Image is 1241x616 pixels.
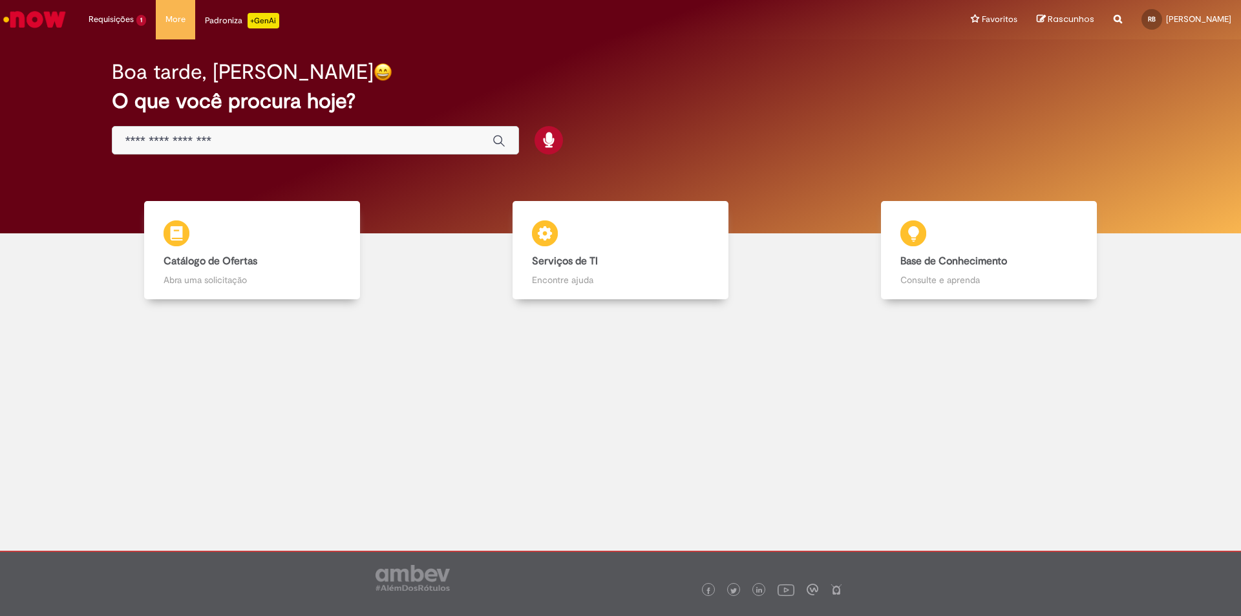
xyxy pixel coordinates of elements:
img: logo_footer_naosei.png [831,584,842,595]
p: Encontre ajuda [532,273,709,286]
p: Consulte e aprenda [900,273,1077,286]
p: +GenAi [248,13,279,28]
span: RB [1148,15,1156,23]
b: Catálogo de Ofertas [164,255,257,268]
span: 1 [136,15,146,26]
a: Base de Conhecimento Consulte e aprenda [805,201,1173,300]
div: Padroniza [205,13,279,28]
img: logo_footer_workplace.png [807,584,818,595]
span: [PERSON_NAME] [1166,14,1231,25]
img: logo_footer_ambev_rotulo_gray.png [376,565,450,591]
img: logo_footer_linkedin.png [756,587,763,595]
img: logo_footer_youtube.png [778,581,794,598]
a: Catálogo de Ofertas Abra uma solicitação [68,201,436,300]
span: Rascunhos [1048,13,1094,25]
img: ServiceNow [1,6,68,32]
a: Serviços de TI Encontre ajuda [436,201,805,300]
p: Abra uma solicitação [164,273,341,286]
span: Favoritos [982,13,1017,26]
img: logo_footer_facebook.png [705,588,712,594]
b: Serviços de TI [532,255,598,268]
a: Rascunhos [1037,14,1094,26]
b: Base de Conhecimento [900,255,1007,268]
h2: O que você procura hoje? [112,90,1130,112]
span: Requisições [89,13,134,26]
img: happy-face.png [374,63,392,81]
span: More [165,13,186,26]
img: logo_footer_twitter.png [730,588,737,594]
h2: Boa tarde, [PERSON_NAME] [112,61,374,83]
